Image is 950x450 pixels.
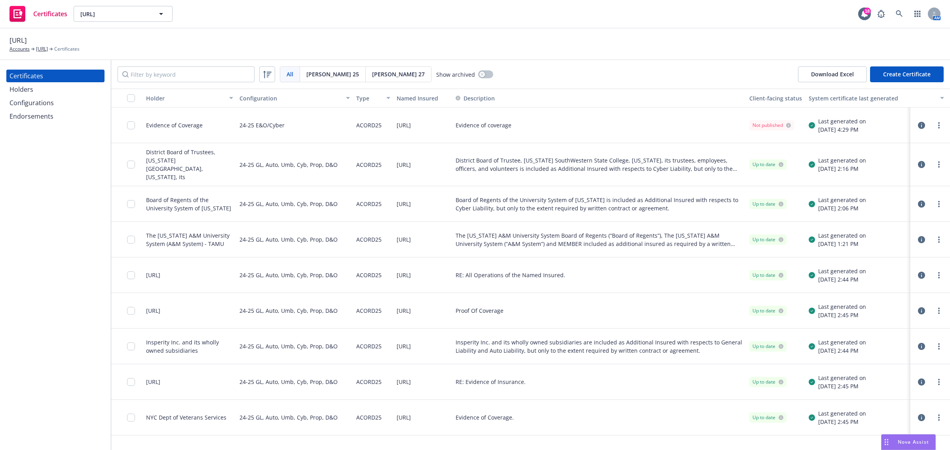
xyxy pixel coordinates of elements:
[934,377,944,387] a: more
[127,414,135,422] input: Toggle Row Selected
[393,400,452,435] div: [URL]
[456,121,511,129] button: Evidence of coverage
[287,70,293,78] span: All
[127,378,135,386] input: Toggle Row Selected
[436,70,475,79] span: Show archived
[456,306,503,315] button: Proof Of Coverage
[143,89,236,108] button: Holder
[456,231,743,248] button: The [US_STATE] A&M University System Board of Regents (“Board of Regents”), The [US_STATE] A&M Un...
[891,6,907,22] a: Search
[818,164,866,173] div: [DATE] 2:16 PM
[356,298,382,323] div: ACORD25
[54,45,80,53] span: Certificates
[33,11,67,17] span: Certificates
[127,236,135,244] input: Toggle Row Selected
[239,148,338,181] div: 24-25 GL, Auto, Umb, Cyb, Prop, D&O
[818,125,866,134] div: [DATE] 4:29 PM
[818,338,866,346] div: Last generated on
[9,110,53,123] div: Endorsements
[818,418,866,426] div: [DATE] 2:45 PM
[809,94,935,102] div: System certificate last generated
[910,6,925,22] a: Switch app
[356,191,382,217] div: ACORD25
[397,94,449,102] div: Named Insured
[239,262,338,288] div: 24-25 GL, Auto, Umb, Cyb, Prop, D&O
[9,70,43,82] div: Certificates
[127,121,135,129] input: Toggle Row Selected
[818,240,866,248] div: [DATE] 1:21 PM
[818,311,866,319] div: [DATE] 2:45 PM
[239,112,285,138] div: 24-25 E&O/Cyber
[393,257,452,293] div: [URL]
[456,196,743,212] span: Board of Regents of the University System of [US_STATE] is included as Additional Insured with re...
[239,94,341,102] div: Configuration
[146,338,233,355] div: Insperity Inc. and its wholly owned subsidiaries
[146,231,233,248] div: The [US_STATE] A&M University System (A&M System) - TAMU
[127,342,135,350] input: Toggle Row Selected
[818,382,866,390] div: [DATE] 2:45 PM
[818,196,866,204] div: Last generated on
[818,204,866,212] div: [DATE] 2:06 PM
[239,298,338,323] div: 24-25 GL, Auto, Umb, Cyb, Prop, D&O
[356,333,382,359] div: ACORD25
[818,303,866,311] div: Last generated on
[6,110,104,123] a: Endorsements
[752,307,783,314] div: Up to date
[146,306,160,315] div: [URL]
[752,236,783,243] div: Up to date
[798,66,867,82] button: Download Excel
[818,117,866,125] div: Last generated on
[239,227,338,252] div: 24-25 GL, Auto, Umb, Cyb, Prop, D&O
[934,160,944,169] a: more
[752,122,791,129] div: Not published
[6,83,104,96] a: Holders
[393,143,452,186] div: [URL]
[934,413,944,422] a: more
[393,108,452,143] div: [URL]
[456,156,743,173] button: District Board of Trustee, [US_STATE] SouthWestern State College, [US_STATE], its trustees, emplo...
[881,434,936,450] button: Nova Assist
[356,405,382,430] div: ACORD25
[118,66,255,82] input: Filter by keyword
[393,364,452,400] div: [URL]
[934,306,944,316] a: more
[456,378,526,386] button: RE: Evidence of Insurance.
[752,161,783,168] div: Up to date
[9,83,33,96] div: Holders
[934,342,944,351] a: more
[934,121,944,130] a: more
[372,70,425,78] span: [PERSON_NAME] 27
[146,271,160,279] div: [URL]
[356,262,382,288] div: ACORD25
[752,414,783,421] div: Up to date
[80,10,149,18] span: [URL]
[456,271,565,279] span: RE: All Operations of the Named Insured.
[239,405,338,430] div: 24-25 GL, Auto, Umb, Cyb, Prop, D&O
[818,409,866,418] div: Last generated on
[806,89,947,108] button: System certificate last generated
[818,267,866,275] div: Last generated on
[36,45,48,53] a: [URL]
[356,369,382,395] div: ACORD25
[393,222,452,257] div: [URL]
[146,148,233,181] div: District Board of Trustees, [US_STATE] [GEOGRAPHIC_DATA], [US_STATE], its
[456,413,514,422] span: Evidence of Coverage.
[6,70,104,82] a: Certificates
[752,200,783,208] div: Up to date
[9,45,30,53] a: Accounts
[146,196,233,212] div: Board of Regents of the University System of [US_STATE]
[393,89,452,108] button: Named Insured
[818,156,866,164] div: Last generated on
[127,200,135,208] input: Toggle Row Selected
[239,369,338,395] div: 24-25 GL, Auto, Umb, Cyb, Prop, D&O
[146,121,203,129] div: Evidence of Coverage
[752,272,783,279] div: Up to date
[456,338,743,355] button: Insperity Inc. and its wholly owned subsidiaries are included as Additional Insured with respects...
[818,231,866,240] div: Last generated on
[746,89,806,108] button: Client-facing status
